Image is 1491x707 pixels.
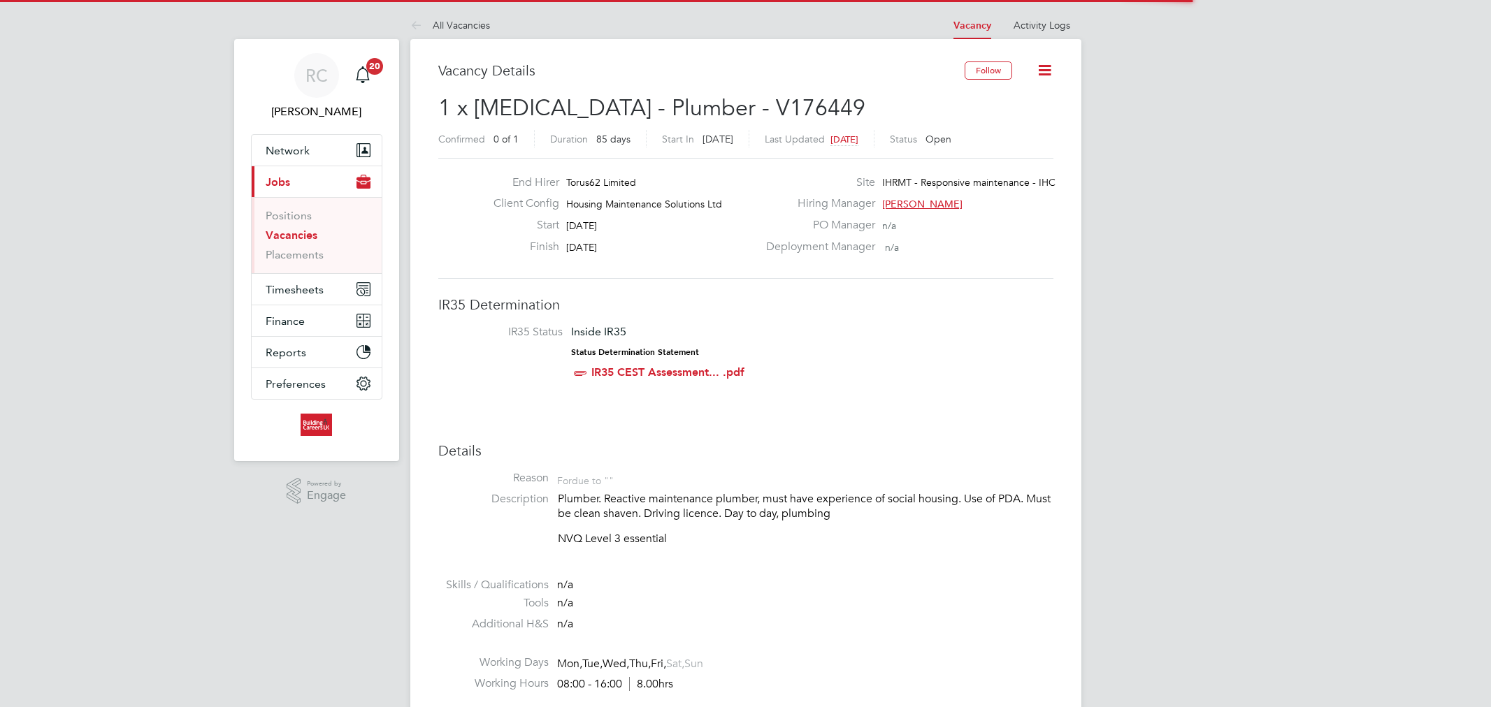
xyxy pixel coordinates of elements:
label: Working Days [438,655,549,670]
p: NVQ Level 3 essential [558,532,1053,546]
span: Finance [266,314,305,328]
label: Skills / Qualifications [438,578,549,592]
span: Powered by [307,478,346,490]
div: 08:00 - 16:00 [557,677,673,692]
label: Start [482,218,559,233]
label: IR35 Status [452,325,563,340]
a: RC[PERSON_NAME] [251,53,382,120]
label: Start In [662,133,694,145]
a: Powered byEngage [287,478,346,504]
a: Positions [266,209,312,222]
nav: Main navigation [234,39,399,461]
a: IR35 CEST Assessment... .pdf [591,365,744,379]
span: Housing Maintenance Solutions Ltd [566,198,722,210]
label: Tools [438,596,549,611]
span: IHRMT - Responsive maintenance - IHC [882,176,1056,189]
span: Engage [307,490,346,502]
h3: Details [438,442,1053,460]
span: RC [305,66,328,85]
button: Network [252,135,382,166]
label: Deployment Manager [758,240,875,254]
span: Torus62 Limited [566,176,636,189]
label: PO Manager [758,218,875,233]
strong: Status Determination Statement [571,347,699,357]
span: 20 [366,58,383,75]
span: 0 of 1 [494,133,519,145]
button: Finance [252,305,382,336]
span: Rhys Cook [251,103,382,120]
h3: IR35 Determination [438,296,1053,314]
span: Inside IR35 [571,325,626,338]
label: Site [758,175,875,190]
span: Sun [684,657,703,671]
p: Plumber. Reactive maintenance plumber, must have experience of social housing. Use of PDA. Must b... [558,492,1053,521]
a: Go to home page [251,414,382,436]
label: Additional H&S [438,617,549,632]
label: Duration [550,133,588,145]
span: n/a [557,578,573,592]
label: Last Updated [765,133,825,145]
button: Preferences [252,368,382,399]
label: Reason [438,471,549,486]
img: buildingcareersuk-logo-retina.png [301,414,332,436]
span: [PERSON_NAME] [882,198,963,210]
span: 1 x [MEDICAL_DATA] - Plumber - V176449 [438,94,865,122]
div: Jobs [252,197,382,273]
span: Open [925,133,951,145]
label: Description [438,492,549,506]
span: n/a [557,596,573,610]
label: Finish [482,240,559,254]
span: Wed, [603,657,629,671]
span: Jobs [266,175,290,189]
a: All Vacancies [410,19,490,31]
span: [DATE] [703,133,733,145]
label: Confirmed [438,133,485,145]
button: Timesheets [252,274,382,305]
span: Preferences [266,377,326,391]
span: Tue, [582,657,603,671]
button: Reports [252,337,382,367]
label: Hiring Manager [758,196,875,211]
span: Fri, [651,657,666,671]
a: Vacancies [266,228,317,242]
a: Placements [266,248,324,261]
label: Client Config [482,196,559,211]
span: [DATE] [830,133,858,145]
a: Vacancy [953,20,991,31]
span: 85 days [596,133,631,145]
span: Thu, [629,657,651,671]
h3: Vacancy Details [438,61,965,80]
span: Mon, [557,657,582,671]
button: Follow [965,61,1012,80]
button: Jobs [252,166,382,197]
a: 20 [349,53,377,98]
span: 8.00hrs [629,677,673,691]
span: n/a [882,219,896,232]
span: Sat, [666,657,684,671]
div: For due to "" [557,471,614,487]
span: [DATE] [566,219,597,232]
span: n/a [557,617,573,631]
span: n/a [885,241,899,254]
span: Reports [266,346,306,359]
label: End Hirer [482,175,559,190]
span: [DATE] [566,241,597,254]
label: Status [890,133,917,145]
span: Network [266,144,310,157]
span: Timesheets [266,283,324,296]
a: Activity Logs [1014,19,1070,31]
label: Working Hours [438,676,549,691]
